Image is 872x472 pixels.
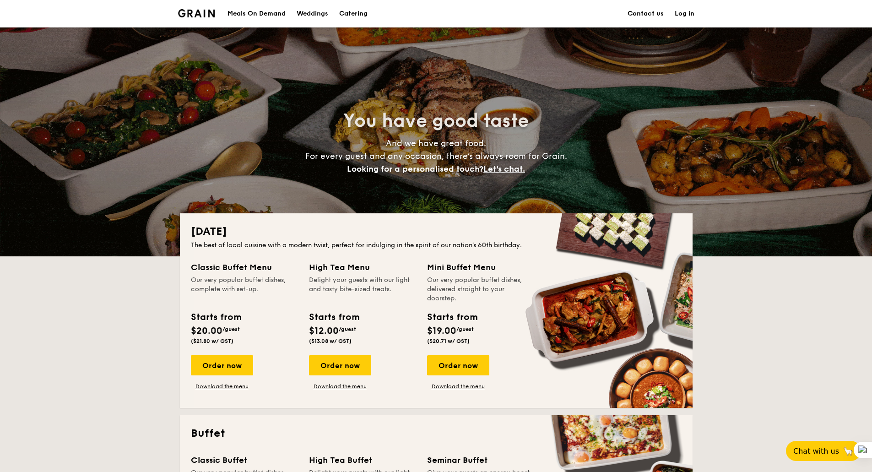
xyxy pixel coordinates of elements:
[191,355,253,375] div: Order now
[456,326,474,332] span: /guest
[427,454,534,467] div: Seminar Buffet
[309,355,371,375] div: Order now
[178,9,215,17] img: Grain
[191,310,241,324] div: Starts from
[343,110,529,132] span: You have good taste
[427,326,456,336] span: $19.00
[191,338,233,344] span: ($21.80 w/ GST)
[191,261,298,274] div: Classic Buffet Menu
[309,261,416,274] div: High Tea Menu
[191,383,253,390] a: Download the menu
[339,326,356,332] span: /guest
[309,326,339,336] span: $12.00
[222,326,240,332] span: /guest
[427,310,477,324] div: Starts from
[427,355,489,375] div: Order now
[309,454,416,467] div: High Tea Buffet
[191,276,298,303] div: Our very popular buffet dishes, complete with set-up.
[191,426,682,441] h2: Buffet
[191,454,298,467] div: Classic Buffet
[843,446,854,456] span: 🦙
[309,338,352,344] span: ($13.08 w/ GST)
[347,164,483,174] span: Looking for a personalised touch?
[483,164,525,174] span: Let's chat.
[786,441,861,461] button: Chat with us🦙
[305,138,567,174] span: And we have great food. For every guest and any occasion, there’s always room for Grain.
[427,383,489,390] a: Download the menu
[309,276,416,303] div: Delight your guests with our light and tasty bite-sized treats.
[309,310,359,324] div: Starts from
[191,224,682,239] h2: [DATE]
[178,9,215,17] a: Logotype
[793,447,839,456] span: Chat with us
[309,383,371,390] a: Download the menu
[191,326,222,336] span: $20.00
[427,276,534,303] div: Our very popular buffet dishes, delivered straight to your doorstep.
[427,261,534,274] div: Mini Buffet Menu
[191,241,682,250] div: The best of local cuisine with a modern twist, perfect for indulging in the spirit of our nation’...
[427,338,470,344] span: ($20.71 w/ GST)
